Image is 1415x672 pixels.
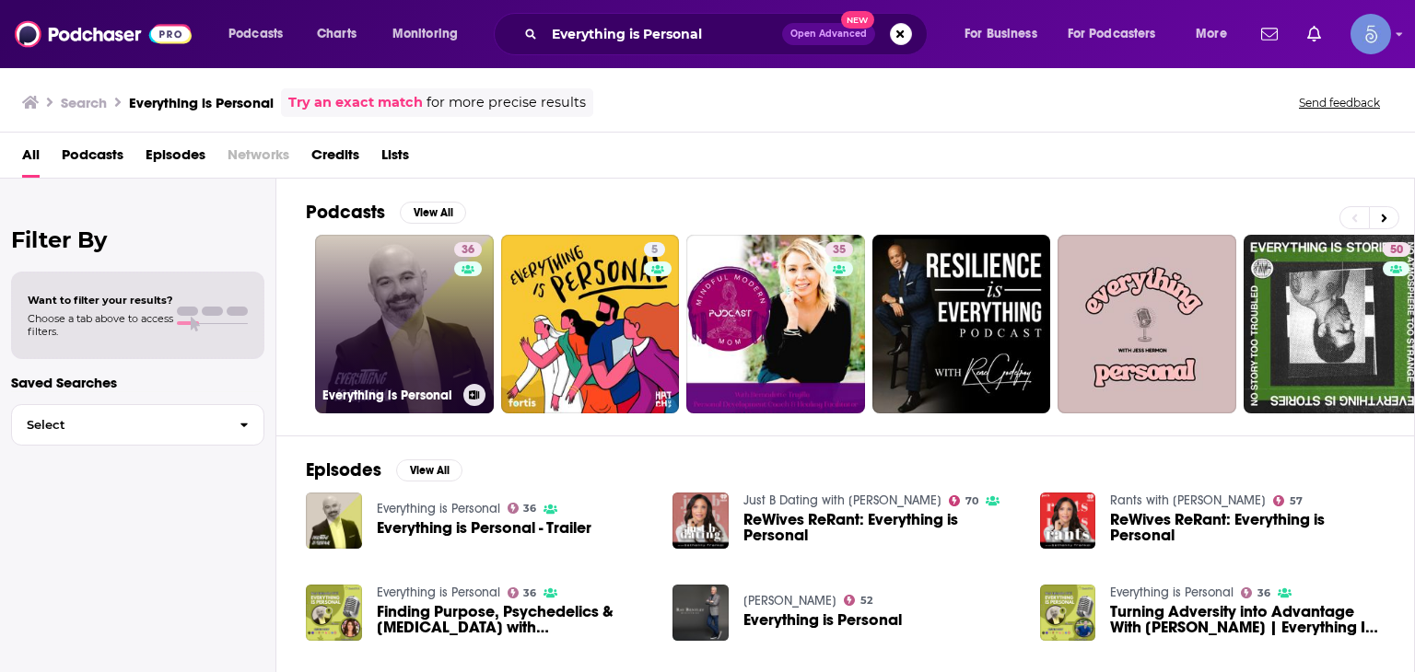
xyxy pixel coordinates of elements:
span: Networks [228,140,289,178]
button: View All [400,202,466,224]
span: Turning Adversity into Advantage With [PERSON_NAME] | Everything Is Personal [1110,604,1385,635]
a: 36 [1241,587,1270,598]
a: Everything is Personal [377,585,500,600]
span: Logged in as Spiral5-G1 [1351,14,1391,54]
span: Open Advanced [790,29,867,39]
p: Saved Searches [11,374,264,391]
a: Just B Dating with Bethenny Frankel [743,492,941,508]
span: Monitoring [392,21,458,47]
span: More [1196,21,1227,47]
h3: Everything is Personal [322,388,456,403]
img: User Profile [1351,14,1391,54]
a: ReWives ReRant: Everything is Personal [1110,512,1385,543]
a: 52 [844,595,872,606]
a: Turning Adversity into Advantage With Alan Lazaros | Everything Is Personal [1040,585,1096,641]
span: Select [12,419,225,431]
button: open menu [380,19,482,49]
button: open menu [952,19,1060,49]
a: Credits [311,140,359,178]
button: open menu [1056,19,1183,49]
a: Show notifications dropdown [1254,18,1285,50]
span: 36 [1257,589,1270,597]
a: 36 [508,503,537,514]
img: Finding Purpose, Psychedelics & Personal Growth with Zahra Adloo | Everything Is Personal [306,585,362,641]
a: Finding Purpose, Psychedelics & Personal Growth with Zahra Adloo | Everything Is Personal [377,604,651,635]
img: Everything is Personal - Trailer [306,492,362,549]
div: Search podcasts, credits, & more... [511,13,945,55]
span: 50 [1390,241,1403,260]
a: Charts [305,19,368,49]
span: Want to filter your results? [28,294,173,307]
h2: Filter By [11,226,264,253]
a: Podcasts [62,140,123,178]
span: 5 [651,241,658,260]
span: For Business [965,21,1037,47]
a: Everything is Personal - Trailer [377,520,591,536]
span: For Podcasters [1068,21,1156,47]
a: 36 [508,587,537,598]
h3: Everything is Personal [129,94,274,111]
span: 36 [462,241,474,260]
button: Select [11,404,264,446]
h2: Episodes [306,458,381,481]
span: New [841,11,874,29]
a: EpisodesView All [306,458,462,481]
input: Search podcasts, credits, & more... [544,19,782,49]
a: Episodes [146,140,205,178]
span: 57 [1290,497,1303,505]
a: PodcastsView All [306,201,466,224]
a: Try an exact match [288,92,423,113]
h3: Search [61,94,107,111]
a: 5 [644,242,665,257]
a: 57 [1273,495,1303,506]
a: All [22,140,40,178]
img: ReWives ReRant: Everything is Personal [1040,492,1096,549]
button: Show profile menu [1351,14,1391,54]
button: Open AdvancedNew [782,23,875,45]
span: ReWives ReRant: Everything is Personal [743,512,1018,543]
button: Send feedback [1293,95,1386,110]
span: for more precise results [427,92,586,113]
span: Choose a tab above to access filters. [28,312,173,338]
button: View All [396,459,462,481]
span: Finding Purpose, Psychedelics & [MEDICAL_DATA] with [PERSON_NAME] | Everything Is Personal [377,604,651,635]
button: open menu [1183,19,1250,49]
span: 70 [965,497,978,505]
a: Lists [381,140,409,178]
h2: Podcasts [306,201,385,224]
a: 36Everything is Personal [315,235,494,413]
span: Podcasts [228,21,283,47]
a: Everything is Personal [1110,585,1234,600]
img: Podchaser - Follow, Share and Rate Podcasts [15,17,192,52]
a: Everything is Personal [743,612,902,628]
a: 36 [454,242,482,257]
span: 36 [523,504,536,513]
span: 52 [860,597,872,605]
a: Rants with Bethenny Frankel [1110,492,1266,508]
a: 50 [1383,242,1410,257]
button: open menu [216,19,307,49]
a: Turning Adversity into Advantage With Alan Lazaros | Everything Is Personal [1110,604,1385,635]
span: 35 [833,241,846,260]
img: ReWives ReRant: Everything is Personal [672,492,729,549]
span: Charts [317,21,357,47]
a: Everything is Personal [672,585,729,641]
span: 36 [523,589,536,597]
a: 5 [501,235,680,413]
a: Everything is Personal [377,501,500,516]
a: 35 [825,242,853,257]
a: 35 [686,235,865,413]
